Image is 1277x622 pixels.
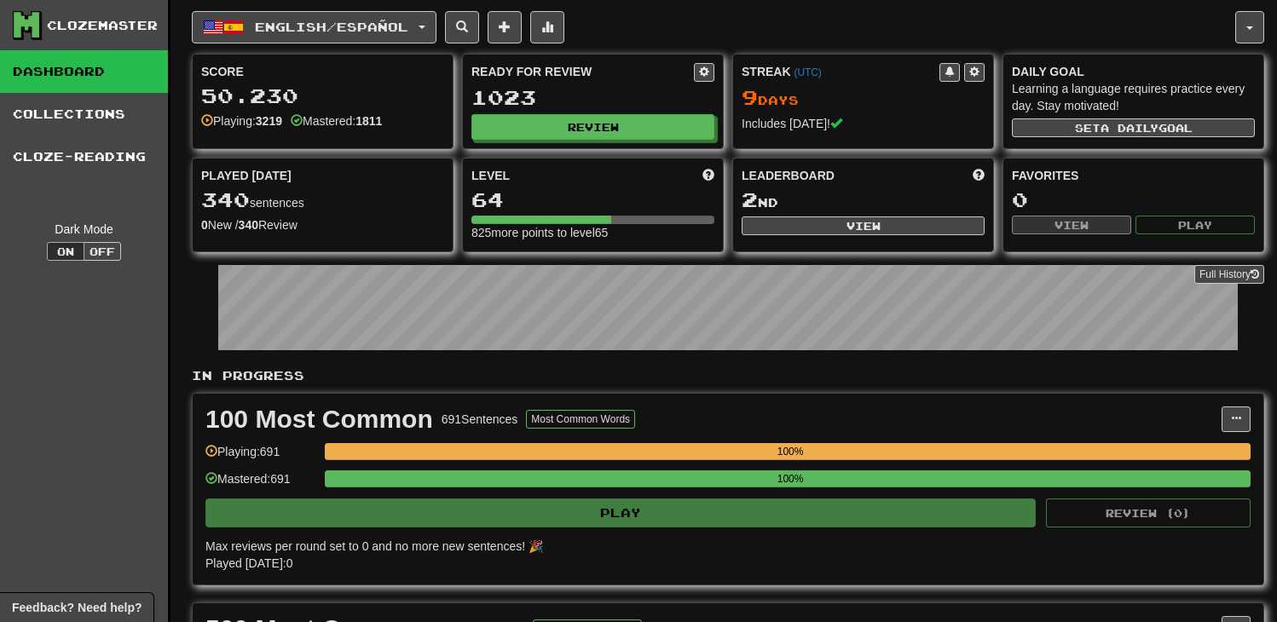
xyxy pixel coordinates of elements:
[742,189,985,211] div: nd
[201,187,250,211] span: 340
[192,11,436,43] button: English/Español
[1135,216,1255,234] button: Play
[1194,265,1264,284] a: Full History
[471,189,714,210] div: 64
[205,443,316,471] div: Playing: 691
[47,17,158,34] div: Clozemaster
[205,470,316,498] div: Mastered: 691
[742,115,985,132] div: Includes [DATE]!
[201,216,444,233] div: New / Review
[205,406,433,432] div: 100 Most Common
[201,167,292,184] span: Played [DATE]
[239,218,258,232] strong: 340
[471,224,714,241] div: 825 more points to level 65
[742,187,758,211] span: 2
[256,114,282,128] strong: 3219
[471,167,510,184] span: Level
[201,112,282,130] div: Playing:
[84,242,121,261] button: Off
[1012,216,1131,234] button: View
[201,189,444,211] div: sentences
[488,11,522,43] button: Add sentence to collection
[442,411,518,428] div: 691 Sentences
[445,11,479,43] button: Search sentences
[355,114,382,128] strong: 1811
[1012,63,1255,80] div: Daily Goal
[742,167,835,184] span: Leaderboard
[1012,189,1255,210] div: 0
[526,410,635,429] button: Most Common Words
[794,66,821,78] a: (UTC)
[471,63,694,80] div: Ready for Review
[255,20,408,34] span: English / Español
[330,470,1251,487] div: 100%
[1012,80,1255,114] div: Learning a language requires practice every day. Stay motivated!
[330,443,1251,460] div: 100%
[1101,122,1159,134] span: a daily
[192,367,1264,384] p: In Progress
[201,218,208,232] strong: 0
[742,216,985,235] button: View
[201,85,444,107] div: 50.230
[205,556,292,570] span: Played [DATE]: 0
[12,599,142,616] span: Open feedback widget
[471,87,714,108] div: 1023
[742,85,758,109] span: 9
[1012,118,1255,137] button: Seta dailygoal
[742,87,985,109] div: Day s
[205,538,1240,555] div: Max reviews per round set to 0 and no more new sentences! 🎉
[530,11,564,43] button: More stats
[201,63,444,80] div: Score
[471,114,714,140] button: Review
[13,221,155,238] div: Dark Mode
[47,242,84,261] button: On
[291,112,382,130] div: Mastered:
[1012,167,1255,184] div: Favorites
[702,167,714,184] span: Score more points to level up
[1046,498,1251,527] button: Review (0)
[742,63,939,80] div: Streak
[973,167,985,184] span: This week in points, UTC
[205,498,1036,527] button: Play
